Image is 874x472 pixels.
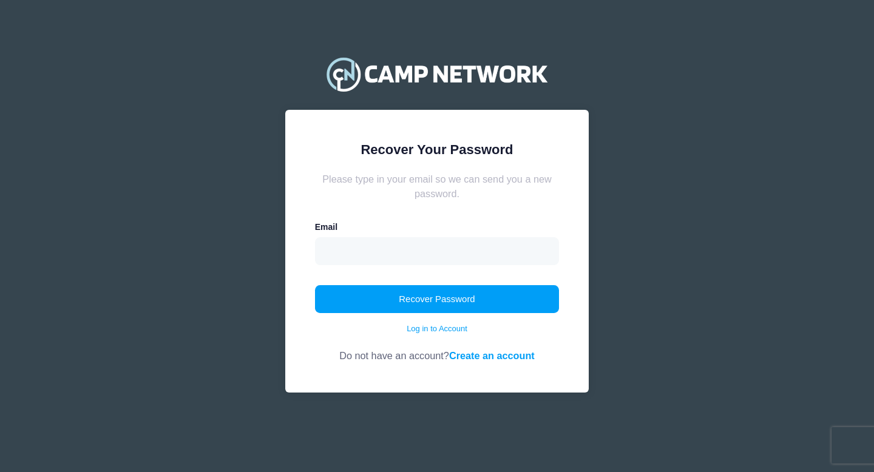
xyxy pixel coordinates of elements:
label: Email [315,221,337,234]
div: Recover Your Password [315,140,560,160]
div: Please type in your email so we can send you a new password. [315,172,560,201]
img: Camp Network [321,50,553,98]
a: Log in to Account [407,323,467,335]
a: Create an account [449,350,535,361]
button: Recover Password [315,285,560,313]
div: Do not have an account? [315,334,560,363]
